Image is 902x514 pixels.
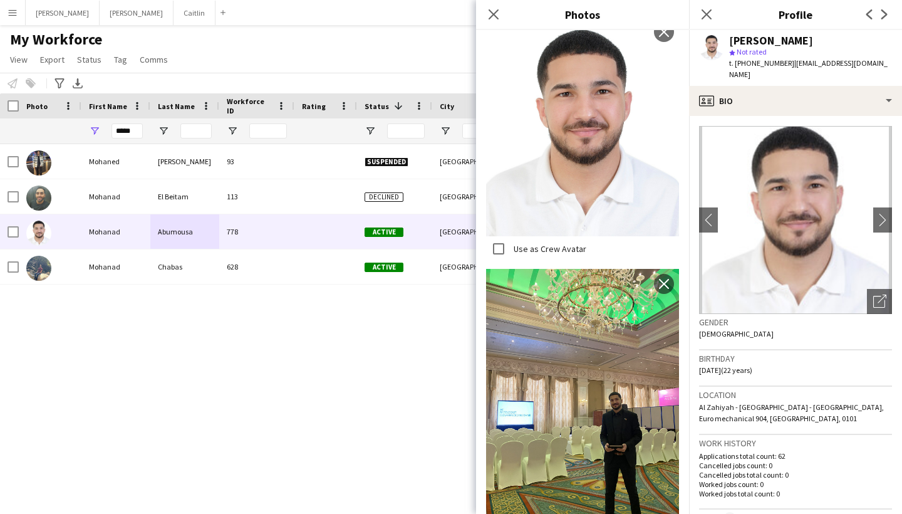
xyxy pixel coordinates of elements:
div: 778 [219,214,294,249]
input: City Filter Input [462,123,500,139]
span: Al Zahiyah - [GEOGRAPHIC_DATA] - [GEOGRAPHIC_DATA], Euro mechanical 904, [GEOGRAPHIC_DATA], 0101 [699,402,884,423]
span: Tag [114,54,127,65]
button: Open Filter Menu [89,125,100,137]
span: Declined [365,192,403,202]
button: Caitlin [174,1,215,25]
span: First Name [89,102,127,111]
label: Use as Crew Avatar [511,243,586,254]
span: Comms [140,54,168,65]
img: Mohanad Chabas [26,256,51,281]
div: 628 [219,249,294,284]
div: [GEOGRAPHIC_DATA] [432,179,507,214]
div: [PERSON_NAME] [150,144,219,179]
h3: Photos [476,6,689,23]
p: Worked jobs count: 0 [699,480,892,489]
span: Photo [26,102,48,111]
div: Mohanad [81,179,150,214]
button: Open Filter Menu [227,125,238,137]
div: Chabas [150,249,219,284]
span: Export [40,54,65,65]
div: [PERSON_NAME] [729,35,813,46]
a: Status [72,51,106,68]
div: Mohanad [81,249,150,284]
span: Workforce ID [227,97,272,115]
button: Open Filter Menu [365,125,376,137]
img: Crew photo 888060 [486,17,679,236]
h3: Birthday [699,353,892,364]
input: Status Filter Input [387,123,425,139]
div: [GEOGRAPHIC_DATA] [432,249,507,284]
img: Mohaned Ali [26,150,51,176]
h3: Gender [699,317,892,328]
input: First Name Filter Input [111,123,143,139]
span: Status [77,54,101,65]
span: My Workforce [10,30,102,49]
span: [DATE] (22 years) [699,365,752,375]
a: Comms [135,51,173,68]
div: [GEOGRAPHIC_DATA] [432,144,507,179]
input: Workforce ID Filter Input [249,123,287,139]
p: Applications total count: 62 [699,451,892,461]
app-action-btn: Advanced filters [52,76,67,91]
span: View [10,54,28,65]
span: Rating [302,102,326,111]
div: Bio [689,86,902,116]
button: [PERSON_NAME] [26,1,100,25]
button: [PERSON_NAME] [100,1,174,25]
input: Last Name Filter Input [180,123,212,139]
span: City [440,102,454,111]
p: Worked jobs total count: 0 [699,489,892,498]
span: Last Name [158,102,195,111]
div: 93 [219,144,294,179]
div: [GEOGRAPHIC_DATA] [432,214,507,249]
p: Cancelled jobs total count: 0 [699,470,892,480]
button: Open Filter Menu [158,125,169,137]
span: Not rated [737,47,767,56]
p: Cancelled jobs count: 0 [699,461,892,470]
span: | [EMAIL_ADDRESS][DOMAIN_NAME] [729,58,888,79]
h3: Profile [689,6,902,23]
div: Open photos pop-in [867,289,892,314]
div: Mohaned [81,144,150,179]
app-action-btn: Export XLSX [70,76,85,91]
div: El Beitam [150,179,219,214]
span: Active [365,228,403,237]
div: Abumousa [150,214,219,249]
div: Mohanad [81,214,150,249]
span: Active [365,263,403,272]
img: Mohanad El Beitam [26,186,51,211]
a: Tag [109,51,132,68]
span: Suspended [365,157,408,167]
button: Open Filter Menu [440,125,451,137]
a: View [5,51,33,68]
img: Mohanad Abumousa [26,221,51,246]
img: Crew avatar or photo [699,126,892,314]
h3: Location [699,389,892,401]
a: Export [35,51,70,68]
div: 113 [219,179,294,214]
span: t. [PHONE_NUMBER] [729,58,794,68]
h3: Work history [699,438,892,449]
span: Status [365,102,389,111]
span: [DEMOGRAPHIC_DATA] [699,329,774,338]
